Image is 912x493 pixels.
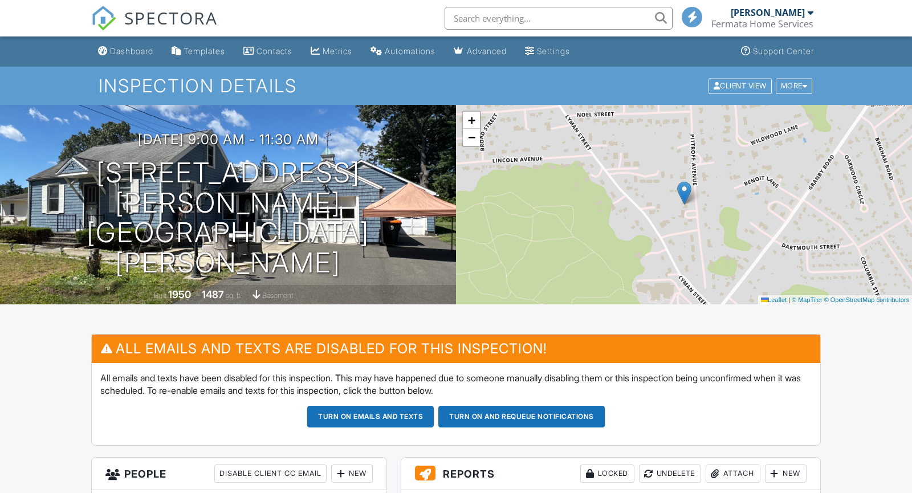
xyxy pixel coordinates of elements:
[765,465,807,483] div: New
[92,335,820,362] h3: All emails and texts are disabled for this inspection!
[93,41,158,62] a: Dashboard
[449,41,511,62] a: Advanced
[18,158,438,278] h1: [STREET_ADDRESS][PERSON_NAME] [GEOGRAPHIC_DATA][PERSON_NAME]
[100,372,812,397] p: All emails and texts have been disabled for this inspection. This may have happened due to someon...
[202,288,224,300] div: 1487
[761,296,787,303] a: Leaflet
[385,46,435,56] div: Automations
[154,291,166,300] span: Built
[226,291,242,300] span: sq. ft.
[463,129,480,146] a: Zoom out
[366,41,440,62] a: Automations (Basic)
[438,406,605,427] button: Turn on and Requeue Notifications
[262,291,293,300] span: basement
[307,406,434,427] button: Turn on emails and texts
[580,465,634,483] div: Locked
[256,46,292,56] div: Contacts
[520,41,575,62] a: Settings
[99,76,813,96] h1: Inspection Details
[168,288,191,300] div: 1950
[91,6,116,31] img: The Best Home Inspection Software - Spectora
[463,112,480,129] a: Zoom in
[776,78,813,93] div: More
[167,41,230,62] a: Templates
[239,41,297,62] a: Contacts
[323,46,352,56] div: Metrics
[736,41,819,62] a: Support Center
[110,46,153,56] div: Dashboard
[331,465,373,483] div: New
[731,7,805,18] div: [PERSON_NAME]
[445,7,673,30] input: Search everything...
[677,181,691,205] img: Marker
[711,18,813,30] div: Fermata Home Services
[306,41,357,62] a: Metrics
[706,465,760,483] div: Attach
[753,46,814,56] div: Support Center
[792,296,823,303] a: © MapTiler
[467,46,507,56] div: Advanced
[468,113,475,127] span: +
[184,46,225,56] div: Templates
[124,6,218,30] span: SPECTORA
[468,130,475,144] span: −
[707,81,775,89] a: Client View
[824,296,909,303] a: © OpenStreetMap contributors
[92,458,386,490] h3: People
[91,15,218,39] a: SPECTORA
[537,46,570,56] div: Settings
[401,458,820,490] h3: Reports
[138,132,319,147] h3: [DATE] 9:00 am - 11:30 am
[788,296,790,303] span: |
[709,78,772,93] div: Client View
[639,465,701,483] div: Undelete
[214,465,327,483] div: Disable Client CC Email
